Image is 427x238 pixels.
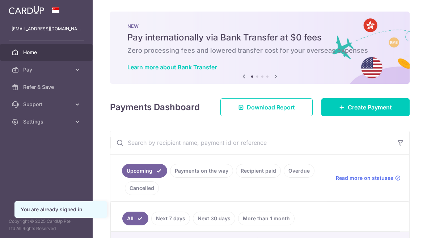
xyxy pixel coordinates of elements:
img: CardUp [9,6,44,14]
span: Read more on statuses [336,174,393,182]
p: [EMAIL_ADDRESS][DOMAIN_NAME] [12,25,81,33]
a: Upcoming [122,164,167,178]
a: Next 7 days [151,212,190,225]
span: Home [23,49,71,56]
div: You are already signed in [21,206,101,213]
a: Recipient paid [236,164,281,178]
h5: Pay internationally via Bank Transfer at $0 fees [127,32,392,43]
a: Cancelled [125,181,159,195]
a: Learn more about Bank Transfer [127,64,217,71]
a: Read more on statuses [336,174,401,182]
p: NEW [127,23,392,29]
span: Settings [23,118,71,125]
input: Search by recipient name, payment id or reference [110,131,392,154]
span: Pay [23,66,71,73]
h6: Zero processing fees and lowered transfer cost for your overseas expenses [127,46,392,55]
span: Support [23,101,71,108]
a: Next 30 days [193,212,235,225]
a: Download Report [220,98,313,116]
img: Bank transfer banner [110,12,410,84]
h4: Payments Dashboard [110,101,200,114]
a: Payments on the way [170,164,233,178]
span: Refer & Save [23,83,71,91]
a: More than 1 month [238,212,295,225]
span: Create Payment [348,103,392,112]
a: Create Payment [321,98,410,116]
span: Download Report [247,103,295,112]
a: All [122,212,148,225]
a: Overdue [284,164,314,178]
